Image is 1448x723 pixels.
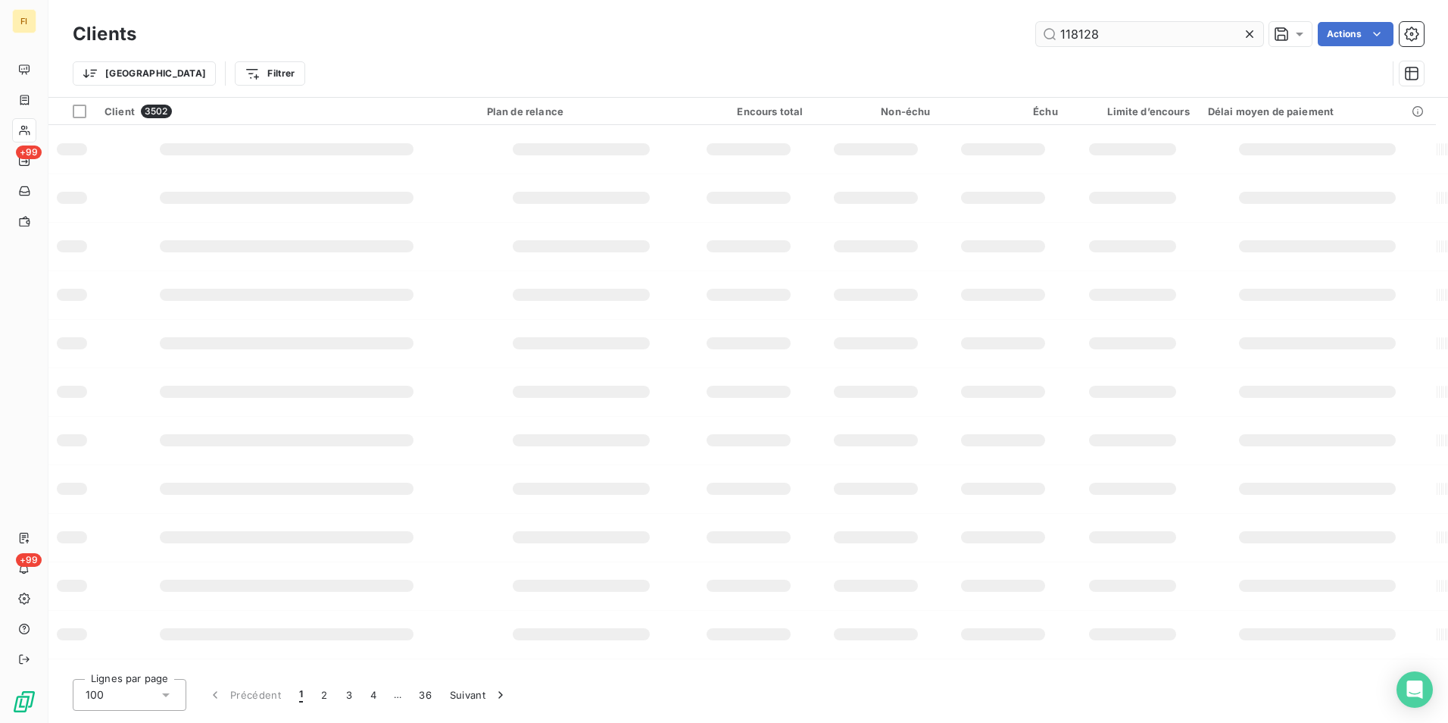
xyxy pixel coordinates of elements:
span: 100 [86,687,104,703]
div: FI [12,9,36,33]
div: Délai moyen de paiement [1208,105,1427,117]
button: 36 [410,679,441,711]
span: +99 [16,146,42,159]
div: Plan de relance [487,105,676,117]
div: Encours total [694,105,803,117]
span: Client [105,105,135,117]
button: 3 [337,679,361,711]
button: Filtrer [235,61,304,86]
button: Précédent [198,679,290,711]
button: Actions [1318,22,1393,46]
span: 1 [299,687,303,703]
button: 1 [290,679,312,711]
button: Suivant [441,679,517,711]
span: +99 [16,553,42,567]
button: [GEOGRAPHIC_DATA] [73,61,216,86]
button: 4 [361,679,385,711]
div: Échu [949,105,1058,117]
input: Rechercher [1036,22,1263,46]
div: Open Intercom Messenger [1397,671,1433,708]
img: Logo LeanPay [12,690,36,714]
div: Limite d’encours [1076,105,1190,117]
h3: Clients [73,20,136,48]
span: … [385,683,410,707]
button: 2 [312,679,336,711]
span: 3502 [141,105,172,118]
div: Non-échu [821,105,930,117]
